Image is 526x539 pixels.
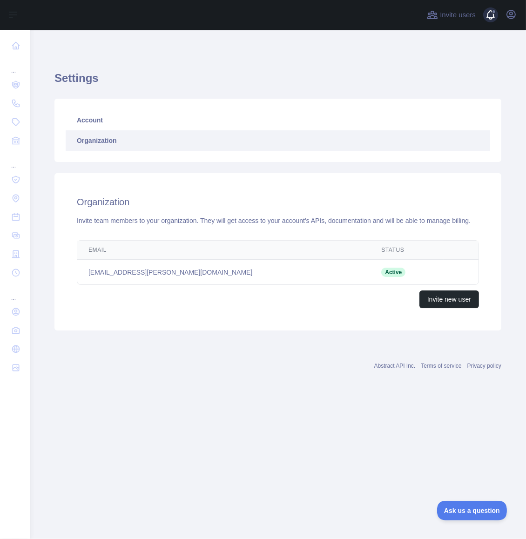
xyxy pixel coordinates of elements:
span: Active [381,268,405,277]
iframe: Toggle Customer Support [437,501,507,520]
a: Terms of service [421,363,461,369]
th: Email [77,241,370,260]
h2: Organization [77,195,479,209]
th: Status [370,241,443,260]
button: Invite users [425,7,478,22]
div: ... [7,56,22,74]
a: Account [66,110,490,130]
a: Privacy policy [467,363,501,369]
span: Invite users [440,10,476,20]
a: Abstract API Inc. [374,363,416,369]
h1: Settings [54,71,501,93]
a: Organization [66,130,490,151]
div: Invite team members to your organization. They will get access to your account's APIs, documentat... [77,216,479,225]
div: ... [7,151,22,169]
td: [EMAIL_ADDRESS][PERSON_NAME][DOMAIN_NAME] [77,260,370,285]
div: ... [7,283,22,302]
button: Invite new user [419,290,479,308]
